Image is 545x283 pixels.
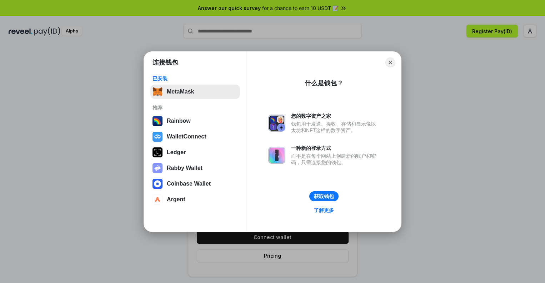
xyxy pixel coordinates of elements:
div: MetaMask [167,89,194,95]
img: svg+xml,%3Csvg%20fill%3D%22none%22%20height%3D%2233%22%20viewBox%3D%220%200%2035%2033%22%20width%... [152,87,162,97]
div: 您的数字资产之家 [291,113,380,119]
div: 什么是钱包？ [305,79,343,87]
div: 已安装 [152,75,238,82]
div: Coinbase Wallet [167,181,211,187]
div: WalletConnect [167,133,206,140]
button: Coinbase Wallet [150,177,240,191]
button: WalletConnect [150,130,240,144]
button: Rabby Wallet [150,161,240,175]
button: MetaMask [150,85,240,99]
div: Rabby Wallet [167,165,202,171]
img: svg+xml,%3Csvg%20xmlns%3D%22http%3A%2F%2Fwww.w3.org%2F2000%2Fsvg%22%20width%3D%2228%22%20height%3... [152,147,162,157]
img: svg+xml,%3Csvg%20xmlns%3D%22http%3A%2F%2Fwww.w3.org%2F2000%2Fsvg%22%20fill%3D%22none%22%20viewBox... [152,163,162,173]
a: 了解更多 [310,206,338,215]
img: svg+xml,%3Csvg%20width%3D%2228%22%20height%3D%2228%22%20viewBox%3D%220%200%2028%2028%22%20fill%3D... [152,132,162,142]
button: Argent [150,192,240,207]
h1: 连接钱包 [152,58,178,67]
button: Close [385,57,395,67]
img: svg+xml,%3Csvg%20xmlns%3D%22http%3A%2F%2Fwww.w3.org%2F2000%2Fsvg%22%20fill%3D%22none%22%20viewBox... [268,115,285,132]
img: svg+xml,%3Csvg%20xmlns%3D%22http%3A%2F%2Fwww.w3.org%2F2000%2Fsvg%22%20fill%3D%22none%22%20viewBox... [268,147,285,164]
img: svg+xml,%3Csvg%20width%3D%2228%22%20height%3D%2228%22%20viewBox%3D%220%200%2028%2028%22%20fill%3D... [152,179,162,189]
img: svg+xml,%3Csvg%20width%3D%2228%22%20height%3D%2228%22%20viewBox%3D%220%200%2028%2028%22%20fill%3D... [152,194,162,204]
div: 了解更多 [314,207,334,213]
div: Rainbow [167,118,191,124]
div: 推荐 [152,105,238,111]
button: 获取钱包 [309,191,339,201]
img: svg+xml,%3Csvg%20width%3D%22120%22%20height%3D%22120%22%20viewBox%3D%220%200%20120%20120%22%20fil... [152,116,162,126]
div: Argent [167,196,185,203]
button: Rainbow [150,114,240,128]
div: 获取钱包 [314,193,334,199]
div: 钱包用于发送、接收、存储和显示像以太坊和NFT这样的数字资产。 [291,121,380,133]
div: Ledger [167,149,186,156]
div: 而不是在每个网站上创建新的账户和密码，只需连接您的钱包。 [291,153,380,166]
div: 一种新的登录方式 [291,145,380,151]
button: Ledger [150,145,240,160]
